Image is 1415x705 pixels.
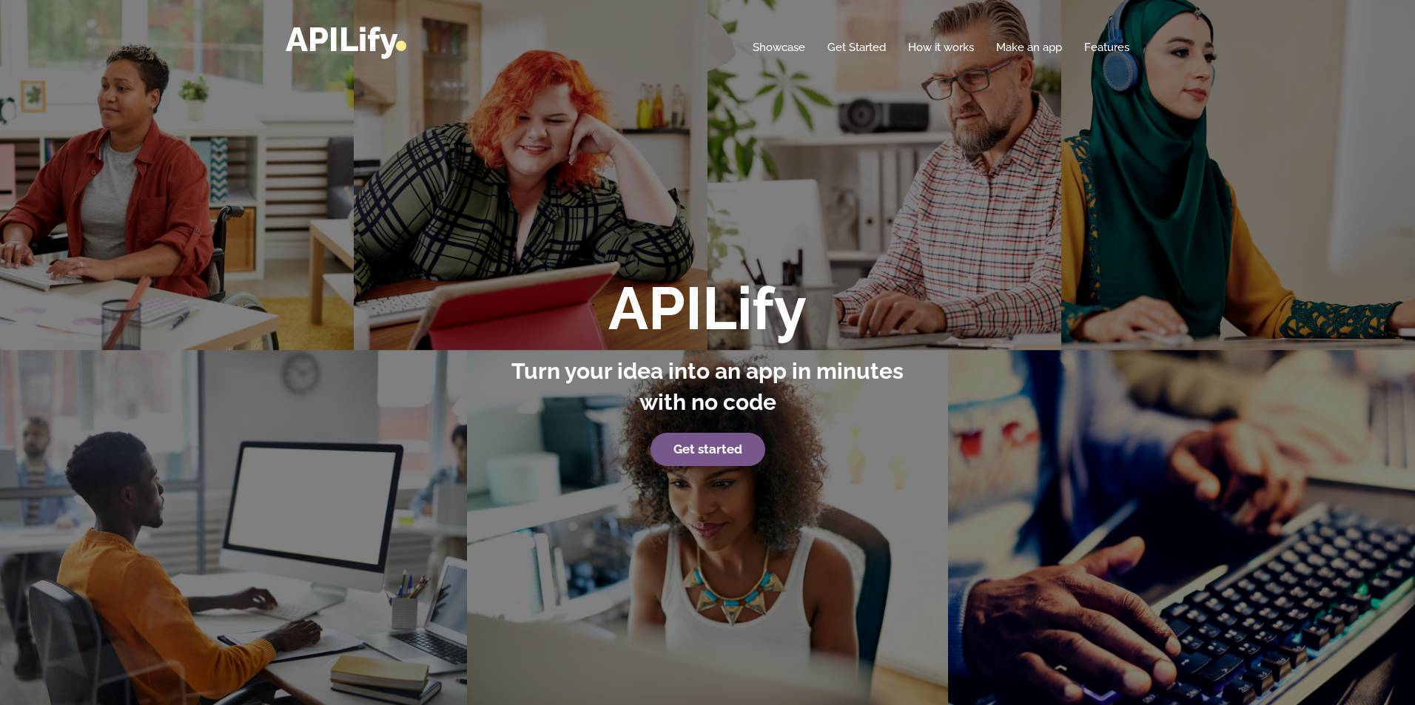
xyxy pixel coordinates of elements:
[286,20,406,59] a: APILify
[511,358,904,415] strong: Turn your idea into an app in minutes with no code
[753,40,805,55] a: Showcase
[673,442,742,456] strong: Get started
[1084,40,1129,55] a: Features
[908,40,974,55] a: How it works
[651,433,765,467] a: Get started
[608,274,807,343] strong: APILify
[996,40,1062,55] a: Make an app
[827,40,886,55] a: Get Started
